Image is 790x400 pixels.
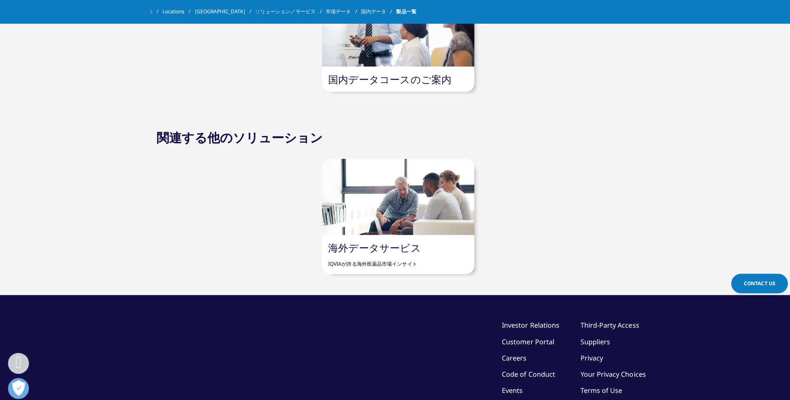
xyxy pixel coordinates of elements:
[498,383,519,392] a: Events
[323,4,358,19] a: 市場データ
[576,318,634,327] a: Third-Party Access
[358,4,393,19] a: 国内データ
[193,4,253,19] a: [GEOGRAPHIC_DATA]
[576,383,618,392] a: Terms of Use
[498,367,551,376] a: Code of Conduct
[326,72,448,85] a: 国内データコースのご案内
[156,128,320,145] h2: 関連する他のソリューション
[8,375,29,396] button: 優先設定センターを開く
[393,4,413,19] span: 製品一覧
[498,334,550,343] a: Customer Portal
[326,252,464,266] p: IQVIAが誇る海外医薬品市場インサイト
[498,351,523,360] a: Careers
[576,334,606,343] a: Suppliers
[725,272,782,291] a: Contact Us
[161,4,193,19] a: Locations
[738,278,769,285] span: Contact Us
[576,351,598,360] a: Privacy
[576,367,641,376] a: Your Privacy Choices
[326,239,418,252] a: 海外データサービス
[253,4,323,19] a: ソリューション／サービス
[498,318,555,327] a: Investor Relations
